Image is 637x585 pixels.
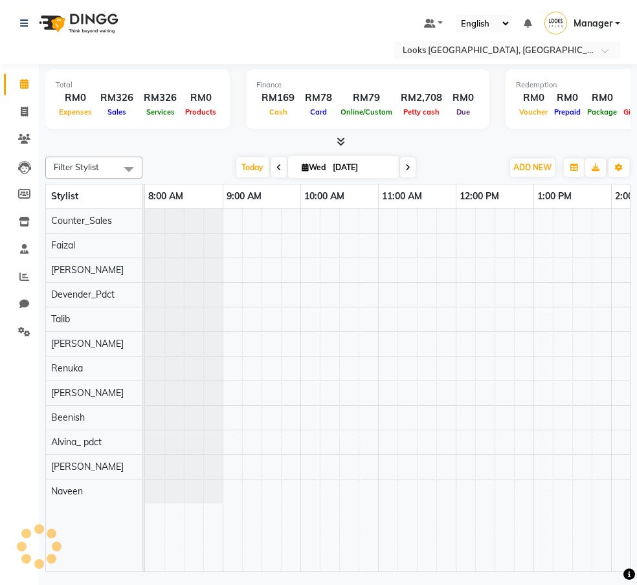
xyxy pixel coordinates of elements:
a: 10:00 AM [301,187,348,206]
span: Filter Stylist [54,162,99,172]
div: RM2,708 [396,91,447,105]
span: Counter_Sales [51,215,112,226]
span: Stylist [51,190,78,202]
span: Renuka [51,362,83,374]
span: [PERSON_NAME] [51,387,124,399]
span: Card [307,107,330,116]
div: RM0 [551,91,584,105]
div: RM0 [56,91,95,105]
div: RM0 [447,91,479,105]
div: RM169 [256,91,300,105]
button: ADD NEW [510,159,555,177]
span: Petty cash [400,107,443,116]
span: Services [143,107,178,116]
div: RM0 [516,91,551,105]
span: Online/Custom [337,107,396,116]
input: 2025-09-03 [329,158,394,177]
span: Today [236,157,269,177]
span: [PERSON_NAME] [51,461,124,472]
span: [PERSON_NAME] [51,264,124,276]
div: RM0 [182,91,219,105]
span: Cash [266,107,291,116]
div: RM326 [95,91,139,105]
span: Prepaid [551,107,584,116]
div: RM326 [139,91,182,105]
a: 8:00 AM [145,187,186,206]
span: Voucher [516,107,551,116]
div: RM78 [300,91,337,105]
span: Sales [104,107,129,116]
div: RM79 [337,91,396,105]
span: Alvina_ pdct [51,436,102,448]
span: Due [453,107,473,116]
span: Devender_Pdct [51,289,115,300]
div: Total [56,80,219,91]
img: logo [33,5,122,41]
img: Manager [544,12,567,34]
span: ADD NEW [513,162,552,172]
span: [PERSON_NAME] [51,338,124,349]
span: Products [182,107,219,116]
span: Expenses [56,107,95,116]
a: 1:00 PM [534,187,575,206]
span: Package [584,107,620,116]
span: Beenish [51,412,85,423]
a: 11:00 AM [379,187,425,206]
span: Wed [298,162,329,172]
span: Manager [574,17,612,30]
div: RM0 [584,91,620,105]
span: Faizal [51,239,75,251]
a: 12:00 PM [456,187,502,206]
span: Naveen [51,485,83,497]
a: 9:00 AM [223,187,265,206]
div: Finance [256,80,479,91]
span: Talib [51,313,70,325]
